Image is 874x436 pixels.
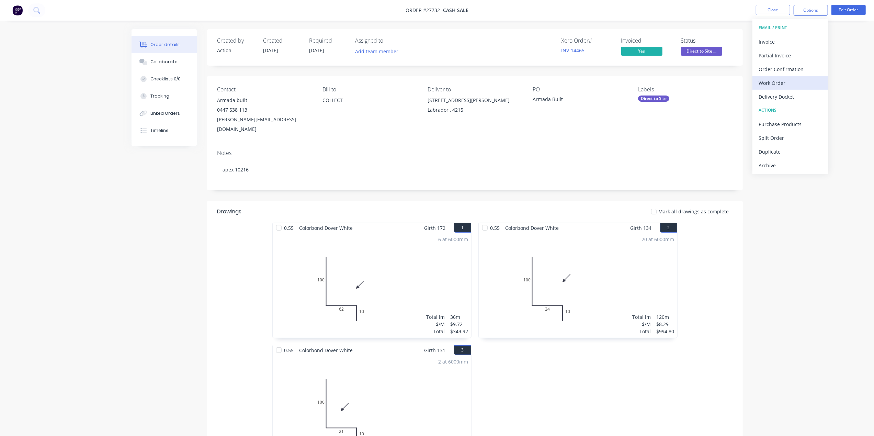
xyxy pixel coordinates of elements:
div: Bill to [322,86,417,93]
div: Archive [759,160,822,170]
div: Tracking [150,93,169,99]
div: Split Order [759,133,822,143]
div: Partial Invoice [759,51,822,60]
span: [DATE] [309,47,325,54]
div: Labrador , 4215 [428,105,522,115]
span: Yes [621,47,662,55]
div: 2 at 6000mm [439,358,468,365]
div: Drawings [217,208,242,216]
div: [PERSON_NAME][EMAIL_ADDRESS][DOMAIN_NAME] [217,115,311,134]
div: Order details [150,42,180,48]
div: PO [533,86,627,93]
button: EMAIL / PRINT [752,21,828,35]
div: Purchase Products [759,119,822,129]
div: 0100241020 at 6000mmTotal lm$/MTotal120m$8.29$994.80 [479,233,677,338]
div: 6 at 6000mm [439,236,468,243]
div: Deliver to [428,86,522,93]
span: 0.55 [488,223,503,233]
span: Colorbond Dover White [297,345,356,355]
div: Created [263,37,301,44]
span: 0.55 [282,223,297,233]
div: Linked Orders [150,110,180,116]
div: Total lm [427,313,445,321]
button: Collaborate [132,53,197,70]
div: Created by [217,37,255,44]
div: 010062106 at 6000mmTotal lm$/MTotal36m$9.72$349.92 [273,233,471,338]
div: Invoiced [621,37,673,44]
div: Armada built0447 538 113[PERSON_NAME][EMAIL_ADDRESS][DOMAIN_NAME] [217,96,311,134]
div: $/M [633,321,651,328]
a: INV-14465 [561,47,585,54]
div: COLLECT [322,96,417,105]
div: apex 10216 [217,159,733,180]
button: 2 [660,223,677,233]
div: [STREET_ADDRESS][PERSON_NAME] [428,96,522,105]
div: ACTIONS [759,106,822,115]
div: Collaborate [150,59,178,65]
div: $994.80 [657,328,674,335]
div: $8.29 [657,321,674,328]
div: Order Confirmation [759,64,822,74]
button: Invoice [752,35,828,48]
span: [DATE] [263,47,279,54]
button: Add team member [351,47,402,56]
button: Linked Orders [132,105,197,122]
button: ACTIONS [752,103,828,117]
button: Options [794,5,828,16]
div: 0447 538 113 [217,105,311,115]
div: 120m [657,313,674,321]
div: Total lm [633,313,651,321]
div: Contact [217,86,311,93]
div: Total [633,328,651,335]
button: Close [756,5,790,15]
div: Invoice [759,37,822,47]
button: Direct to Site ... [681,47,722,57]
div: Armada Built [533,96,619,105]
div: Labels [638,86,732,93]
button: Duplicate [752,145,828,158]
div: $9.72 [451,321,468,328]
div: Delivery Docket [759,92,822,102]
div: Checklists 0/0 [150,76,181,82]
button: 1 [454,223,471,233]
span: 0.55 [282,345,297,355]
button: 3 [454,345,471,355]
div: Work Order [759,78,822,88]
button: Timeline [132,122,197,139]
button: Checklists 0/0 [132,70,197,88]
button: Tracking [132,88,197,105]
div: Total [427,328,445,335]
img: Factory [12,5,23,15]
div: EMAIL / PRINT [759,23,822,32]
div: Duplicate [759,147,822,157]
button: Order Confirmation [752,62,828,76]
div: $349.92 [451,328,468,335]
div: Action [217,47,255,54]
span: Mark all drawings as complete [659,208,729,215]
div: [STREET_ADDRESS][PERSON_NAME]Labrador , 4215 [428,96,522,118]
div: COLLECT [322,96,417,118]
button: Split Order [752,131,828,145]
div: Status [681,37,733,44]
span: CASH SALE [443,7,468,14]
span: Girth 172 [424,223,446,233]
div: 20 at 6000mm [642,236,674,243]
button: Partial Invoice [752,48,828,62]
button: Work Order [752,76,828,90]
button: Order details [132,36,197,53]
div: Required [309,37,347,44]
div: Timeline [150,127,169,134]
span: Direct to Site ... [681,47,722,55]
button: Add team member [355,47,402,56]
button: Edit Order [831,5,866,15]
span: Colorbond Dover White [503,223,562,233]
div: Direct to Site [638,96,669,102]
div: Armada built [217,96,311,105]
div: 36m [451,313,468,321]
span: Colorbond Dover White [297,223,356,233]
button: Delivery Docket [752,90,828,103]
span: Girth 131 [424,345,446,355]
span: Girth 134 [631,223,652,233]
div: Xero Order # [561,37,613,44]
div: $/M [427,321,445,328]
